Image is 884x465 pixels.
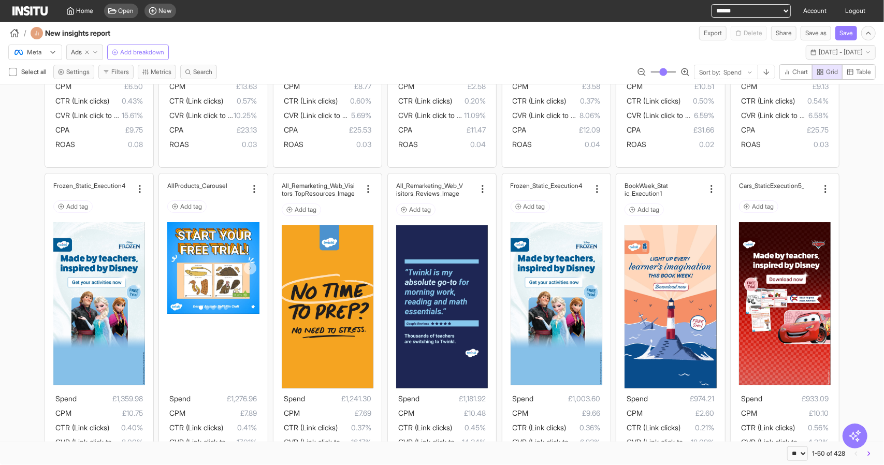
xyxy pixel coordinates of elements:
span: £13.63 [185,80,257,93]
span: CTR (Link clicks) [513,423,567,432]
span: [DATE] - [DATE] [819,48,863,56]
span: £25.75 [755,124,829,136]
span: Add breakdown [120,48,164,56]
span: 0.03 [303,138,371,151]
span: £10.51 [643,80,714,93]
button: Filters [98,65,134,79]
span: £7.69 [300,407,371,419]
span: Spend [284,394,305,403]
span: £25.53 [298,124,371,136]
span: 0.36% [567,422,600,434]
span: CTR (Link clicks) [398,423,452,432]
span: CVR (Link click to purchase) [55,438,146,446]
span: 0.02 [646,138,714,151]
span: CTR (Link clicks) [284,423,338,432]
span: CPM [284,82,300,91]
h2: All_Remarketing_Web_Visi [282,182,355,190]
button: Delete [731,26,767,40]
button: Add tag [396,204,436,216]
span: Chart [792,68,808,76]
span: CPA [284,125,298,134]
h2: Cars_Static [739,182,770,190]
span: CVR (Link click to purchase) [169,438,260,446]
span: 0.41% [223,422,257,434]
span: CVR (Link click to purchase) [398,111,489,120]
span: £10.10 [757,407,829,419]
h2: tors_TopResources_Image [282,190,355,197]
div: AllProducts_Carousel [167,182,247,190]
span: 15.61% [122,109,143,122]
span: Spend [55,394,77,403]
span: 0.03 [761,138,829,151]
span: New [159,7,172,15]
span: Add tag [295,206,316,214]
span: 0.45% [452,422,486,434]
span: CPA [741,125,755,134]
span: ROAS [741,140,761,149]
h2: Frozen_Stati [511,182,545,190]
span: £933.09 [762,393,829,405]
span: £10.75 [71,407,143,419]
span: CVR (Link click to purchase) [513,111,603,120]
span: You cannot delete a preset report. [731,26,767,40]
span: CTR (Link clicks) [741,423,795,432]
span: 10.25% [234,109,257,122]
button: Add tag [282,204,321,216]
div: New insights report [31,27,138,39]
div: Frozen_Static_Execution4 [53,182,133,190]
span: £1,003.60 [534,393,600,405]
button: Search [180,65,217,79]
span: £2.58 [414,80,486,93]
button: Add tag [53,200,93,213]
h2: BookWeek_Stat [625,182,668,190]
span: Spend [169,394,191,403]
div: Frozen_Static_Execution4 [511,182,590,190]
span: 5.69% [351,109,371,122]
span: £9.66 [529,407,600,419]
span: 0.04 [418,138,486,151]
span: 4.22% [808,436,829,448]
span: Add tag [180,202,202,211]
span: CPA [169,125,183,134]
span: CPA [55,125,69,134]
span: ROAS [55,140,75,149]
span: £23.13 [183,124,257,136]
span: 0.57% [223,95,257,107]
span: CPA [513,125,527,134]
span: 0.37% [338,422,371,434]
span: 0.54% [795,95,829,107]
span: CTR (Link clicks) [284,96,338,105]
h2: _Execution5 [770,182,804,190]
div: BookWeek_Static_Execution1 [625,182,704,197]
div: Cars_Static_Execution5 [739,182,818,190]
span: £1,276.96 [191,393,257,405]
span: ROAS [627,140,646,149]
span: CPM [398,82,414,91]
span: 16.17% [351,436,371,448]
span: Add tag [66,202,88,211]
span: CTR (Link clicks) [741,96,795,105]
span: ROAS [284,140,303,149]
span: CVR (Link click to purchase) [284,438,374,446]
button: Grid [812,64,843,80]
span: Add tag [409,206,431,214]
span: CTR (Link clicks) [627,96,680,105]
button: Add tag [625,204,664,216]
span: CTR (Link clicks) [169,96,223,105]
span: £3.58 [529,80,600,93]
span: 0.50% [680,95,714,107]
span: 0.40% [109,422,143,434]
span: CVR (Link click to purchase) [398,438,489,446]
span: CPM [169,409,185,417]
button: Chart [779,64,813,80]
span: Add tag [637,206,659,214]
button: Save [835,26,857,40]
span: Table [856,68,871,76]
span: CPM [55,82,71,91]
span: £2.60 [643,407,714,419]
span: 11.09% [464,109,486,122]
h2: AllProducts_Carousel [167,182,227,190]
span: £9.75 [69,124,143,136]
span: Add tag [752,202,774,211]
button: Add tag [739,200,778,213]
